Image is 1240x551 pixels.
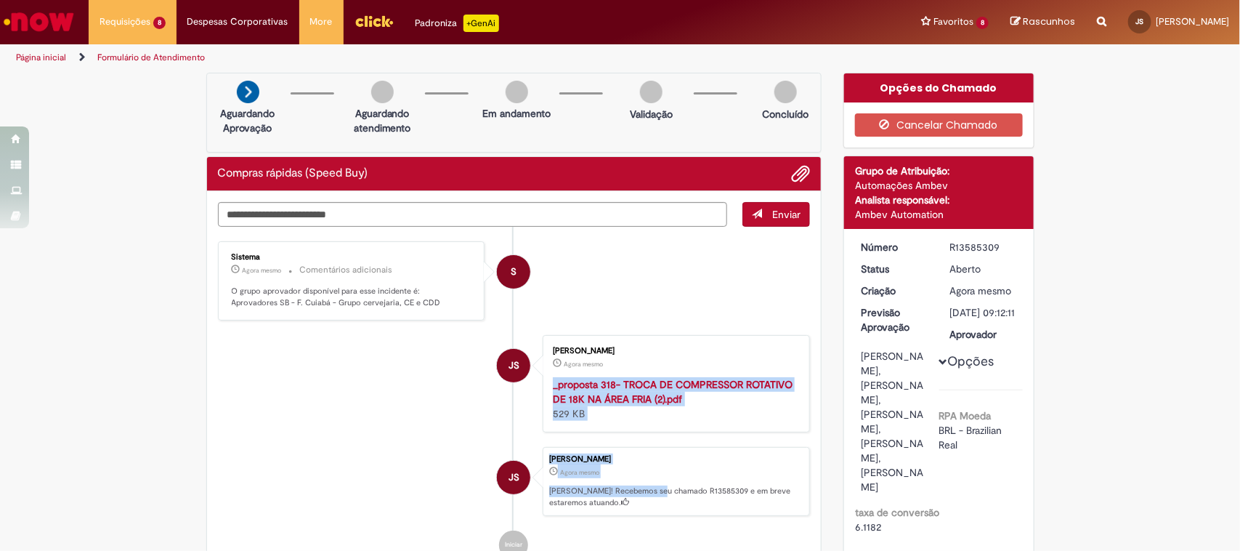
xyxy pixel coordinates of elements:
[416,15,499,32] div: Padroniza
[976,17,989,29] span: 8
[508,348,519,383] span: JS
[16,52,66,63] a: Página inicial
[950,262,1018,276] div: Aberto
[939,424,1005,451] span: BRL - Brazilian Real
[950,240,1018,254] div: R13585309
[855,164,1023,178] div: Grupo de Atribuição:
[939,409,992,422] b: RPA Moeda
[950,284,1012,297] time: 01/10/2025 11:12:11
[347,106,418,135] p: Aguardando atendimento
[850,305,939,334] dt: Previsão Aprovação
[506,81,528,103] img: img-circle-grey.png
[549,486,802,508] p: [PERSON_NAME]! Recebemos seu chamado R13585309 e em breve estaremos atuando.
[855,207,1023,222] div: Ambev Automation
[850,262,939,276] dt: Status
[950,284,1012,297] span: Agora mesmo
[844,73,1034,102] div: Opções do Chamado
[933,15,973,29] span: Favoritos
[553,377,795,421] div: 529 KB
[310,15,333,29] span: More
[855,193,1023,207] div: Analista responsável:
[855,520,881,534] span: 6.1182
[463,15,499,32] p: +GenAi
[100,15,150,29] span: Requisições
[939,327,1029,342] dt: Aprovador
[354,10,394,32] img: click_logo_yellow_360x200.png
[1136,17,1144,26] span: JS
[497,349,530,382] div: Jessily Vanessa Souza dos Santos
[791,164,810,183] button: Adicionar anexos
[300,264,393,276] small: Comentários adicionais
[497,461,530,494] div: Jessily Vanessa Souza dos Santos
[243,266,282,275] time: 01/10/2025 11:12:20
[1,7,76,36] img: ServiceNow
[187,15,288,29] span: Despesas Corporativas
[560,468,599,477] span: Agora mesmo
[850,283,939,298] dt: Criação
[218,167,368,180] h2: Compras rápidas (Speed Buy) Histórico de tíquete
[553,347,795,355] div: [PERSON_NAME]
[213,106,283,135] p: Aguardando Aprovação
[640,81,662,103] img: img-circle-grey.png
[1156,15,1229,28] span: [PERSON_NAME]
[742,202,810,227] button: Enviar
[772,208,801,221] span: Enviar
[508,460,519,495] span: JS
[153,17,166,29] span: 8
[762,107,809,121] p: Concluído
[218,202,728,228] textarea: Digite sua mensagem aqui...
[218,447,811,517] li: Jessily Vanessa Souza dos Santos
[232,286,474,308] p: O grupo aprovador disponível para esse incidente é: Aprovadores SB - F. Cuiabá - Grupo cervejaria...
[855,506,939,519] b: taxa de conversão
[950,283,1018,298] div: 01/10/2025 11:12:11
[1023,15,1075,28] span: Rascunhos
[97,52,205,63] a: Formulário de Atendimento
[243,266,282,275] span: Agora mesmo
[1010,15,1075,29] a: Rascunhos
[564,360,603,369] span: Agora mesmo
[482,106,551,121] p: Em andamento
[560,468,599,477] time: 01/10/2025 11:12:11
[630,107,673,121] p: Validação
[850,240,939,254] dt: Número
[564,360,603,369] time: 01/10/2025 11:12:06
[232,253,474,262] div: Sistema
[511,254,516,289] span: S
[950,305,1018,320] div: [DATE] 09:12:11
[549,455,802,464] div: [PERSON_NAME]
[855,178,1023,193] div: Automações Ambev
[11,44,816,71] ul: Trilhas de página
[497,255,530,289] div: System
[553,378,793,406] a: _proposta 318- TROCA DE COMPRESSOR ROTATIVO DE 18K NA ÁREA FRIA (2).pdf
[371,81,394,103] img: img-circle-grey.png
[774,81,797,103] img: img-circle-grey.png
[861,349,928,494] div: [PERSON_NAME], [PERSON_NAME], [PERSON_NAME], [PERSON_NAME], [PERSON_NAME]
[237,81,259,103] img: arrow-next.png
[855,113,1023,137] button: Cancelar Chamado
